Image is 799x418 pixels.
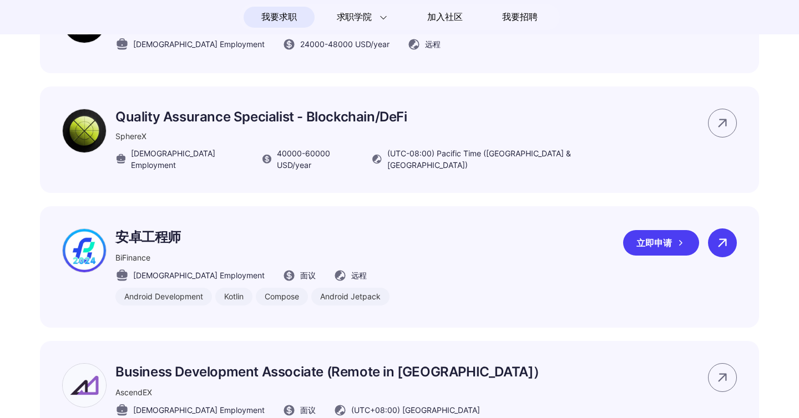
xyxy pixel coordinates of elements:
span: 面议 [300,404,316,416]
span: 远程 [425,38,441,50]
div: Kotlin [215,288,252,305]
div: 立即申请 [623,230,699,256]
p: Quality Assurance Specialist - Blockchain/DeFi [115,109,615,125]
p: 安卓工程师 [115,228,390,246]
span: BiFinance [115,253,150,262]
div: Android Development [115,288,212,305]
span: [DEMOGRAPHIC_DATA] Employment [133,404,265,416]
span: 我要招聘 [502,11,537,24]
span: SphereX [115,131,146,141]
span: 远程 [351,269,367,281]
div: Compose [256,288,308,305]
span: [DEMOGRAPHIC_DATA] Employment [133,269,265,281]
span: 面议 [300,269,316,281]
span: [DEMOGRAPHIC_DATA] Employment [133,38,265,50]
a: 立即申请 [623,230,708,256]
span: 我要求职 [261,8,296,26]
span: 40000 - 60000 USD /year [277,147,353,171]
span: 24000 - 48000 USD /year [300,38,390,50]
span: (UTC+08:00) [GEOGRAPHIC_DATA] [351,404,480,416]
p: Business Development Associate (Remote in [GEOGRAPHIC_DATA]） [115,363,546,381]
span: (UTC-08:00) Pacific Time ([GEOGRAPHIC_DATA] & [GEOGRAPHIC_DATA]) [387,147,615,171]
span: 加入社区 [427,8,462,26]
span: AscendEX [115,388,152,397]
div: Android Jetpack [311,288,390,305]
span: 求职学院 [337,11,372,24]
span: [DEMOGRAPHIC_DATA] Employment [131,147,243,171]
